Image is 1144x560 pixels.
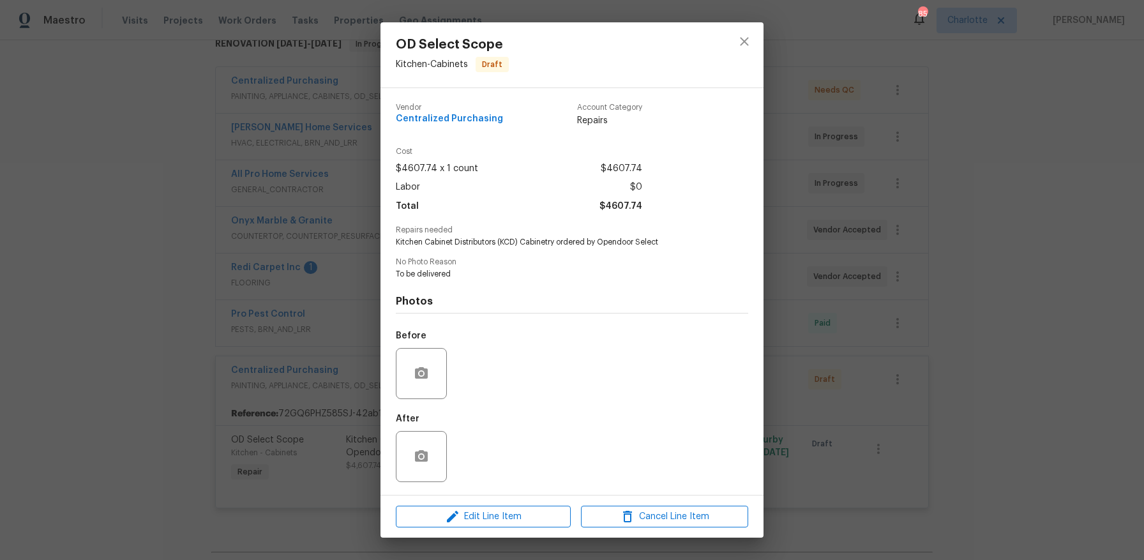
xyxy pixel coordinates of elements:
[396,178,420,197] span: Labor
[577,103,642,112] span: Account Category
[396,60,468,69] span: Kitchen - Cabinets
[400,509,567,525] span: Edit Line Item
[396,258,748,266] span: No Photo Reason
[477,58,508,71] span: Draft
[630,178,642,197] span: $0
[396,197,419,216] span: Total
[396,331,426,340] h5: Before
[396,237,713,248] span: Kitchen Cabinet Distributors (KCD) Cabinetry ordered by Opendoor Select
[729,26,760,57] button: close
[396,226,748,234] span: Repairs needed
[396,148,642,156] span: Cost
[396,295,748,308] h4: Photos
[396,38,509,52] span: OD Select Scope
[396,103,503,112] span: Vendor
[396,114,503,124] span: Centralized Purchasing
[581,506,748,528] button: Cancel Line Item
[585,509,744,525] span: Cancel Line Item
[396,269,713,280] span: To be delivered
[396,414,419,423] h5: After
[396,160,478,178] span: $4607.74 x 1 count
[396,506,571,528] button: Edit Line Item
[577,114,642,127] span: Repairs
[601,160,642,178] span: $4607.74
[599,197,642,216] span: $4607.74
[918,8,927,20] div: 85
